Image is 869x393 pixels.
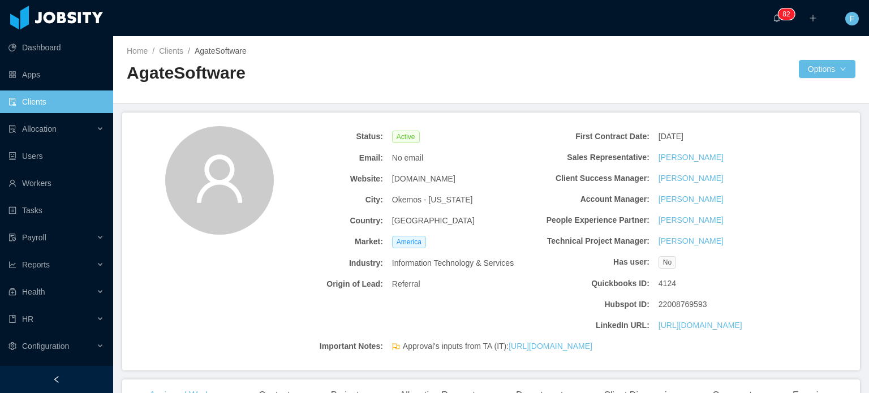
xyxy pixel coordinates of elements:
a: [PERSON_NAME] [659,235,724,247]
span: America [392,236,426,248]
b: Technical Project Manager: [525,235,649,247]
span: F [850,12,855,25]
b: LinkedIn URL: [525,319,649,331]
sup: 82 [778,8,794,20]
span: / [188,46,190,55]
a: [URL][DOMAIN_NAME] [509,342,592,351]
b: Origin of Lead: [259,278,383,290]
b: Account Manager: [525,193,649,205]
span: Allocation [22,124,57,133]
a: [PERSON_NAME] [659,152,724,163]
b: Quickbooks ID: [525,278,649,290]
b: First Contract Date: [525,131,649,142]
b: Status: [259,131,383,142]
a: icon: appstoreApps [8,63,104,86]
a: Clients [159,46,183,55]
b: Website: [259,173,383,185]
span: 22008769593 [659,299,707,310]
span: [GEOGRAPHIC_DATA] [392,215,475,227]
div: [DATE] [654,126,788,147]
button: Optionsicon: down [799,60,855,78]
a: icon: pie-chartDashboard [8,36,104,59]
b: City: [259,194,383,206]
span: Active [392,131,420,143]
span: Health [22,287,45,296]
span: Okemos - [US_STATE] [392,194,473,206]
a: [PERSON_NAME] [659,193,724,205]
a: [PERSON_NAME] [659,214,724,226]
h2: AgateSoftware [127,62,491,85]
a: icon: auditClients [8,90,104,113]
a: icon: robotUsers [8,145,104,167]
span: / [152,46,154,55]
span: Information Technology & Services [392,257,514,269]
b: Market: [259,236,383,248]
span: Referral [392,278,420,290]
a: Home [127,46,148,55]
a: [URL][DOMAIN_NAME] [659,319,742,331]
span: Payroll [22,233,46,242]
i: icon: plus [809,14,817,22]
b: Client Success Manager: [525,172,649,184]
i: icon: medicine-box [8,288,16,296]
span: AgateSoftware [195,46,247,55]
b: People Experience Partner: [525,214,649,226]
span: flag [392,343,400,355]
p: 8 [782,8,786,20]
p: 2 [786,8,790,20]
b: Important Notes: [259,340,383,352]
i: icon: user [192,152,247,206]
span: Configuration [22,342,69,351]
a: icon: userWorkers [8,172,104,195]
span: Approval's inputs from TA (IT): [403,340,592,352]
b: Country: [259,215,383,227]
b: Email: [259,152,383,164]
span: [DOMAIN_NAME] [392,173,455,185]
i: icon: bell [773,14,781,22]
span: HR [22,314,33,323]
span: No email [392,152,423,164]
b: Industry: [259,257,383,269]
i: icon: file-protect [8,234,16,241]
b: Sales Representative: [525,152,649,163]
span: 4124 [659,278,676,290]
a: icon: profileTasks [8,199,104,222]
i: icon: line-chart [8,261,16,269]
i: icon: setting [8,342,16,350]
b: Hubspot ID: [525,299,649,310]
span: Reports [22,260,50,269]
a: [PERSON_NAME] [659,172,724,184]
i: icon: solution [8,125,16,133]
b: Has user: [525,256,649,268]
span: No [659,256,676,269]
i: icon: book [8,315,16,323]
